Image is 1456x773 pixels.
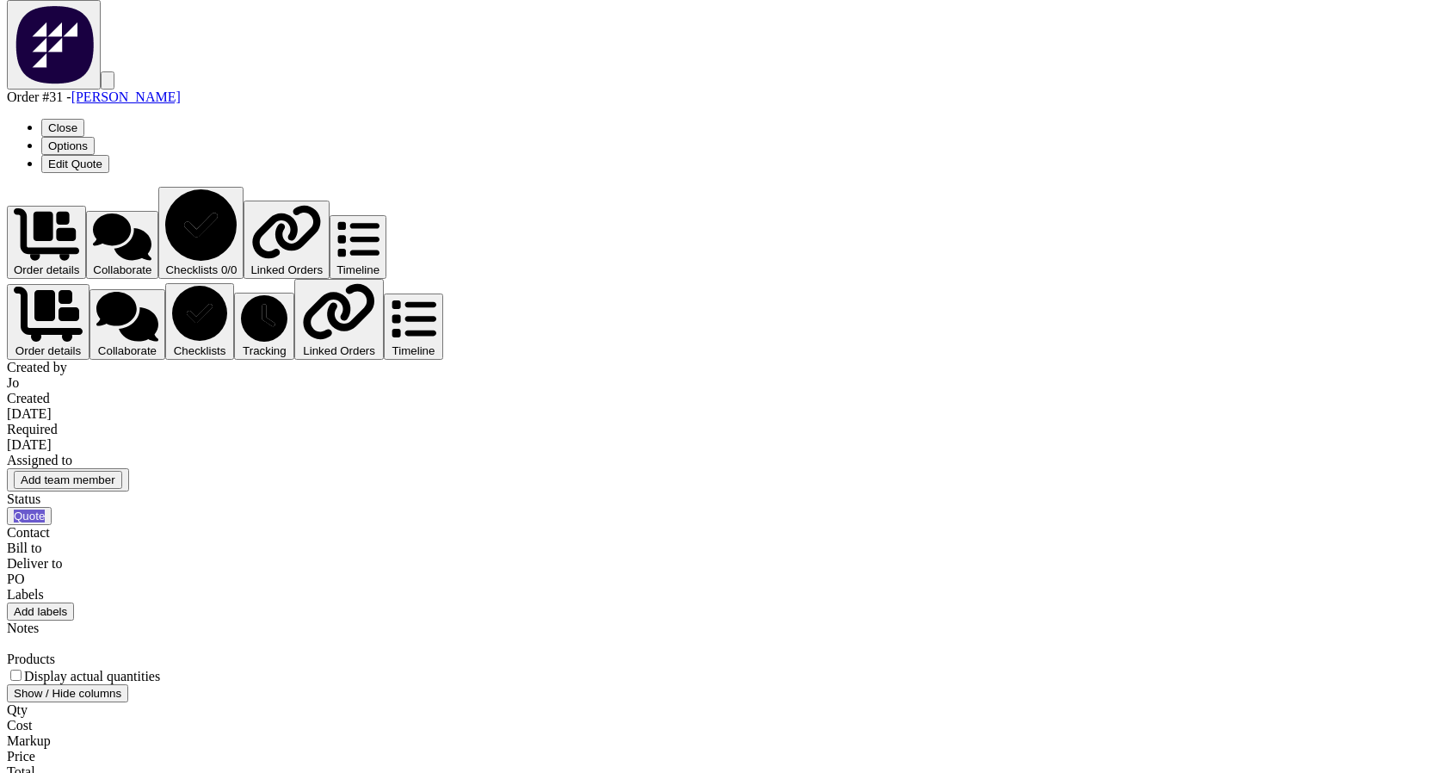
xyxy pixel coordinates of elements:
[7,206,86,279] button: Order details
[165,283,234,359] button: Checklists
[14,510,45,523] span: Quote
[7,718,1449,733] div: Cost
[7,391,1449,406] div: Created
[14,3,94,84] img: Factory
[336,263,379,276] div: Timeline
[14,263,79,276] div: Order details
[7,284,89,360] button: Order details
[250,263,323,276] div: Linked Orders
[7,587,1449,603] div: Labels
[7,507,52,525] button: Quote
[330,215,386,279] button: Timeline
[93,263,151,276] div: Collaborate
[7,492,1449,507] div: Status
[244,201,330,279] button: Linked Orders
[41,137,95,155] button: Options
[7,556,1449,572] div: Deliver to
[7,422,1449,437] div: Required
[158,187,244,279] button: Checklists 0/0
[7,525,1449,541] div: Contact
[86,211,158,279] button: Collaborate
[71,90,181,104] a: [PERSON_NAME]
[24,669,160,683] label: Display actual quantities
[41,155,109,173] button: Edit Quote
[165,263,237,276] div: Checklists 0/0
[7,406,52,421] span: [DATE]
[7,603,74,621] button: Add labels
[7,453,1449,468] div: Assigned to
[7,541,1449,556] div: Bill to
[7,90,71,104] span: Order #31 -
[7,572,1449,587] div: PO
[7,702,1449,718] div: Qty
[384,294,443,360] button: Timeline
[7,468,129,492] button: Add team member
[7,375,1449,391] div: Jo
[7,749,1449,764] div: Price
[7,437,52,452] span: [DATE]
[7,652,1449,667] div: Products
[41,119,84,137] button: Close
[14,471,122,489] button: Add team member
[89,289,165,360] button: Collaborate
[234,293,294,360] button: Tracking
[294,279,383,360] button: Linked Orders
[7,360,1449,375] div: Created by
[7,684,128,702] button: Show / Hide columns
[7,733,1449,749] div: Markup
[7,621,1449,636] div: Notes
